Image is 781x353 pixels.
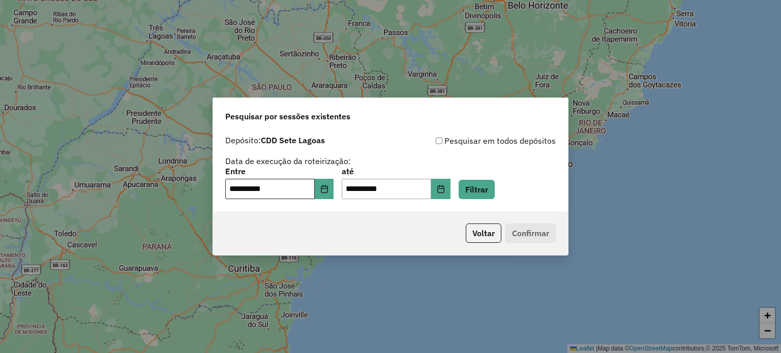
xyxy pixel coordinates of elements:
label: até [342,165,450,177]
label: Data de execução da roteirização: [225,155,351,167]
strong: CDD Sete Lagoas [261,135,325,145]
button: Filtrar [459,180,495,199]
div: Pesquisar em todos depósitos [390,135,556,147]
button: Choose Date [315,179,334,199]
label: Entre [225,165,334,177]
button: Choose Date [431,179,450,199]
label: Depósito: [225,134,325,146]
span: Pesquisar por sessões existentes [225,110,350,122]
button: Voltar [466,223,501,243]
